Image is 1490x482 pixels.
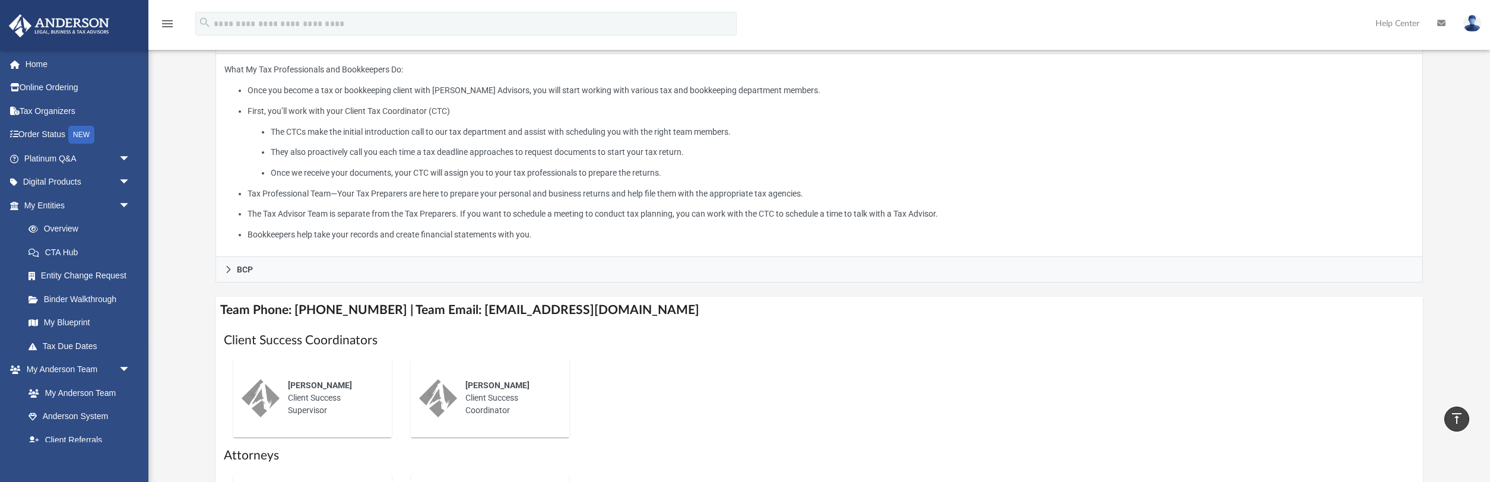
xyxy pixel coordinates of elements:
[224,62,1414,242] p: What My Tax Professionals and Bookkeepers Do:
[8,194,148,217] a: My Entitiesarrow_drop_down
[17,311,142,335] a: My Blueprint
[119,194,142,218] span: arrow_drop_down
[119,147,142,171] span: arrow_drop_down
[17,381,137,405] a: My Anderson Team
[248,104,1414,180] li: First, you’ll work with your Client Tax Coordinator (CTC)
[17,405,142,429] a: Anderson System
[248,83,1414,98] li: Once you become a tax or bookkeeping client with [PERSON_NAME] Advisors, you will start working w...
[248,207,1414,221] li: The Tax Advisor Team is separate from the Tax Preparers. If you want to schedule a meeting to con...
[224,447,1415,464] h1: Attorneys
[17,334,148,358] a: Tax Due Dates
[5,14,113,37] img: Anderson Advisors Platinum Portal
[1463,15,1481,32] img: User Pic
[457,371,561,425] div: Client Success Coordinator
[8,76,148,100] a: Online Ordering
[17,287,148,311] a: Binder Walkthrough
[242,379,280,417] img: thumbnail
[17,264,148,288] a: Entity Change Request
[237,265,253,274] span: BCP
[8,147,148,170] a: Platinum Q&Aarrow_drop_down
[119,170,142,195] span: arrow_drop_down
[8,170,148,194] a: Digital Productsarrow_drop_down
[419,379,457,417] img: thumbnail
[280,371,383,425] div: Client Success Supervisor
[8,99,148,123] a: Tax Organizers
[8,358,142,382] a: My Anderson Teamarrow_drop_down
[288,380,352,390] span: [PERSON_NAME]
[17,428,142,452] a: Client Referrals
[160,17,175,31] i: menu
[465,380,530,390] span: [PERSON_NAME]
[271,145,1414,160] li: They also proactively call you each time a tax deadline approaches to request documents to start ...
[1444,407,1469,432] a: vertical_align_top
[17,240,148,264] a: CTA Hub
[215,297,1423,324] h4: Team Phone: [PHONE_NUMBER] | Team Email: [EMAIL_ADDRESS][DOMAIN_NAME]
[271,166,1414,180] li: Once we receive your documents, your CTC will assign you to your tax professionals to prepare the...
[215,257,1423,283] a: BCP
[68,126,94,144] div: NEW
[1450,411,1464,426] i: vertical_align_top
[248,227,1414,242] li: Bookkeepers help take your records and create financial statements with you.
[17,217,148,241] a: Overview
[198,16,211,29] i: search
[215,54,1423,257] div: Tax & Bookkeeping
[119,358,142,382] span: arrow_drop_down
[8,52,148,76] a: Home
[160,23,175,31] a: menu
[224,332,1415,349] h1: Client Success Coordinators
[248,186,1414,201] li: Tax Professional Team—Your Tax Preparers are here to prepare your personal and business returns a...
[8,123,148,147] a: Order StatusNEW
[271,125,1414,139] li: The CTCs make the initial introduction call to our tax department and assist with scheduling you ...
